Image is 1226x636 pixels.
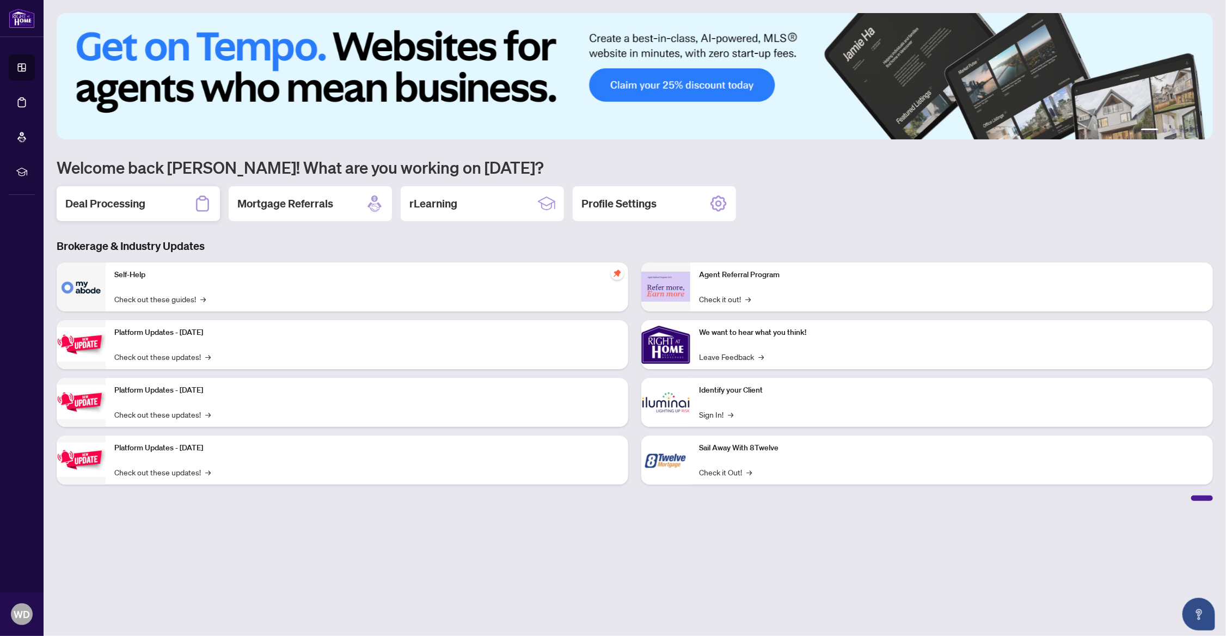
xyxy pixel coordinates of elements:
span: → [205,408,211,420]
p: We want to hear what you think! [699,327,1204,339]
a: Check out these updates!→ [114,408,211,420]
h2: Deal Processing [65,196,145,211]
button: Open asap [1182,598,1215,631]
img: Slide 0 [57,13,1213,139]
span: → [745,293,751,305]
button: 6 [1198,129,1202,133]
img: logo [9,8,35,28]
img: Platform Updates - July 21, 2025 [57,327,106,362]
p: Platform Updates - [DATE] [114,442,620,454]
span: → [746,466,752,478]
button: 4 [1180,129,1185,133]
a: Check out these guides!→ [114,293,206,305]
span: WD [14,607,30,622]
h2: rLearning [409,196,457,211]
p: Self-Help [114,269,620,281]
h3: Brokerage & Industry Updates [57,238,1213,254]
span: → [200,293,206,305]
img: Self-Help [57,262,106,311]
span: → [758,351,764,363]
span: → [205,466,211,478]
h2: Mortgage Referrals [237,196,333,211]
p: Agent Referral Program [699,269,1204,281]
p: Platform Updates - [DATE] [114,327,620,339]
button: 3 [1172,129,1176,133]
img: Identify your Client [641,378,690,427]
span: pushpin [611,267,624,280]
h2: Profile Settings [581,196,657,211]
a: Check it Out!→ [699,466,752,478]
img: Platform Updates - June 23, 2025 [57,443,106,477]
p: Sail Away With 8Twelve [699,442,1204,454]
img: Platform Updates - July 8, 2025 [57,385,106,419]
p: Platform Updates - [DATE] [114,384,620,396]
img: We want to hear what you think! [641,320,690,369]
a: Check out these updates!→ [114,351,211,363]
img: Sail Away With 8Twelve [641,436,690,485]
button: 1 [1141,129,1158,133]
h1: Welcome back [PERSON_NAME]! What are you working on [DATE]? [57,157,1213,178]
span: → [728,408,733,420]
span: → [205,351,211,363]
p: Identify your Client [699,384,1204,396]
img: Agent Referral Program [641,272,690,302]
button: 2 [1163,129,1167,133]
a: Leave Feedback→ [699,351,764,363]
a: Check it out!→ [699,293,751,305]
a: Sign In!→ [699,408,733,420]
button: 5 [1189,129,1193,133]
a: Check out these updates!→ [114,466,211,478]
